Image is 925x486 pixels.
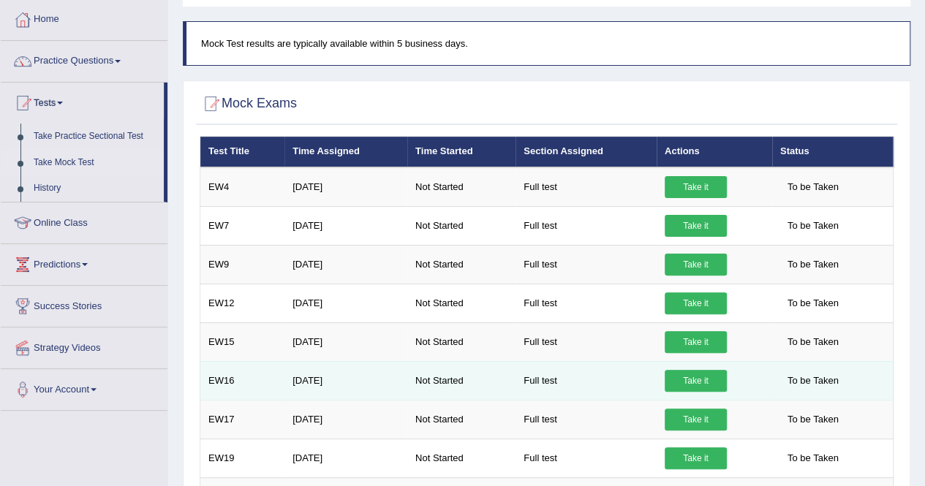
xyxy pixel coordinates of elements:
[284,137,407,167] th: Time Assigned
[200,400,285,438] td: EW17
[772,137,894,167] th: Status
[284,284,407,322] td: [DATE]
[1,327,167,364] a: Strategy Videos
[200,322,285,361] td: EW15
[780,447,846,469] span: To be Taken
[284,322,407,361] td: [DATE]
[516,167,657,207] td: Full test
[284,206,407,245] td: [DATE]
[665,409,727,430] a: Take it
[200,167,285,207] td: EW4
[780,409,846,430] span: To be Taken
[665,292,727,314] a: Take it
[780,254,846,276] span: To be Taken
[1,202,167,239] a: Online Class
[780,176,846,198] span: To be Taken
[200,438,285,477] td: EW19
[516,137,657,167] th: Section Assigned
[1,41,167,77] a: Practice Questions
[407,361,516,400] td: Not Started
[516,361,657,400] td: Full test
[407,284,516,322] td: Not Started
[200,284,285,322] td: EW12
[665,370,727,392] a: Take it
[407,400,516,438] td: Not Started
[665,331,727,353] a: Take it
[407,206,516,245] td: Not Started
[407,167,516,207] td: Not Started
[407,322,516,361] td: Not Started
[284,245,407,284] td: [DATE]
[780,215,846,237] span: To be Taken
[516,245,657,284] td: Full test
[780,331,846,353] span: To be Taken
[665,447,727,469] a: Take it
[284,438,407,477] td: [DATE]
[200,206,285,245] td: EW7
[1,286,167,322] a: Success Stories
[780,370,846,392] span: To be Taken
[201,37,895,50] p: Mock Test results are typically available within 5 business days.
[27,175,164,202] a: History
[284,400,407,438] td: [DATE]
[1,244,167,281] a: Predictions
[665,254,727,276] a: Take it
[516,284,657,322] td: Full test
[665,176,727,198] a: Take it
[284,361,407,400] td: [DATE]
[516,322,657,361] td: Full test
[1,83,164,119] a: Tests
[516,206,657,245] td: Full test
[200,361,285,400] td: EW16
[665,215,727,237] a: Take it
[407,245,516,284] td: Not Started
[27,150,164,176] a: Take Mock Test
[407,137,516,167] th: Time Started
[27,124,164,150] a: Take Practice Sectional Test
[200,245,285,284] td: EW9
[200,93,297,115] h2: Mock Exams
[780,292,846,314] span: To be Taken
[516,400,657,438] td: Full test
[516,438,657,477] td: Full test
[200,137,285,167] th: Test Title
[657,137,772,167] th: Actions
[1,369,167,406] a: Your Account
[284,167,407,207] td: [DATE]
[407,438,516,477] td: Not Started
